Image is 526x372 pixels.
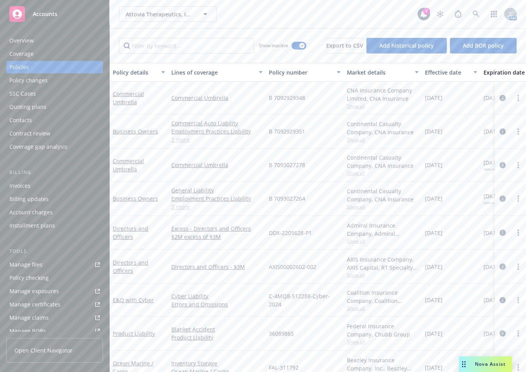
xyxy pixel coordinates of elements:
[425,68,469,77] div: Effective date
[425,296,442,304] span: [DATE]
[171,68,254,77] div: Lines of coverage
[514,329,523,338] a: more
[514,194,523,203] a: more
[9,127,50,140] div: Contract review
[347,272,419,278] span: Show all
[6,48,103,60] a: Coverage
[483,263,501,271] span: [DATE]
[171,127,263,135] a: Employment Practices Liability
[171,186,263,194] a: General Liability
[9,114,32,126] div: Contacts
[171,292,263,300] a: Cyber Liability
[269,329,294,338] span: 36089865
[347,238,419,244] span: Show all
[9,272,49,284] div: Policy checking
[347,170,419,176] span: Show all
[425,127,442,135] span: [DATE]
[347,120,419,136] div: Continental Casualty Company, CNA Insurance
[347,136,419,143] span: Show all
[9,298,60,311] div: Manage certificates
[475,361,506,367] span: Nova Assist
[269,68,332,77] div: Policy number
[344,63,422,82] button: Market details
[450,38,517,53] button: Add BOR policy
[9,311,49,324] div: Manage claims
[423,8,430,15] div: 7
[483,329,501,338] span: [DATE]
[6,247,103,255] div: Tools
[6,272,103,284] a: Policy checking
[14,346,73,354] span: Open Client Navigator
[119,38,254,53] input: Filter by keyword...
[347,153,419,170] div: Continental Casualty Company, CNA Insurance
[498,194,507,203] a: circleInformation
[432,6,448,22] a: Stop snowing
[9,87,36,100] div: SSC Cases
[9,206,53,219] div: Account charges
[171,325,263,333] a: Blanket Accident
[6,219,103,232] a: Installment plans
[483,94,501,102] span: [DATE]
[347,338,419,345] span: Show all
[6,180,103,192] a: Invoices
[6,311,103,324] a: Manage claims
[425,229,442,237] span: [DATE]
[425,161,442,169] span: [DATE]
[9,101,46,113] div: Quoting plans
[269,194,305,203] span: B 7093027264
[269,229,312,237] span: DDX-2205628-P1
[6,285,103,297] a: Manage exposures
[9,61,29,73] div: Policies
[113,68,156,77] div: Policy details
[9,285,59,297] div: Manage exposures
[498,329,507,338] a: circleInformation
[514,363,523,372] a: more
[347,68,410,77] div: Market details
[459,356,469,372] div: Drag to move
[9,219,55,232] div: Installment plans
[269,363,299,372] span: FAL-311792
[347,203,419,210] span: Show all
[33,11,57,17] span: Accounts
[326,42,363,49] span: Export to CSV
[113,225,148,240] a: Directors and Officers
[9,325,46,337] div: Manage BORs
[498,228,507,237] a: circleInformation
[269,161,305,169] span: B 7093027278
[6,127,103,140] a: Contract review
[425,263,442,271] span: [DATE]
[266,63,344,82] button: Policy number
[347,221,419,238] div: Admiral Insurance Company, Admiral Insurance Group ([PERSON_NAME] Corporation), RT Specialty Insu...
[6,141,103,153] a: Coverage gap analysis
[498,295,507,305] a: circleInformation
[483,158,508,172] span: [DATE]
[498,262,507,271] a: circleInformation
[483,229,501,237] span: [DATE]
[9,193,49,205] div: Billing updates
[113,90,144,106] a: Commercial Umbrella
[483,296,501,304] span: [DATE]
[6,169,103,176] div: Billing
[269,94,305,102] span: B 7092929348
[171,359,263,367] a: Inventory Storage
[168,63,266,82] button: Lines of coverage
[113,259,148,274] a: Directors and Officers
[9,74,48,87] div: Policy changes
[113,195,158,202] a: Business Owners
[259,42,288,49] span: Show inactive
[498,93,507,103] a: circleInformation
[347,322,419,338] div: Federal Insurance Company, Chubb Group
[113,296,154,304] a: E&O with Cyber
[463,42,504,49] span: Add BOR policy
[9,48,34,60] div: Coverage
[6,87,103,100] a: SSC Cases
[171,135,263,144] a: 2 more
[347,86,419,103] div: CNA Insurance Company Limited, CNA Insurance
[425,194,442,203] span: [DATE]
[422,63,480,82] button: Effective date
[459,356,512,372] button: Nova Assist
[171,224,263,241] a: Excess - Directors and Officers $2M excess of $3M
[269,263,316,271] span: AXIS00002602-002
[269,127,305,135] span: B 7092929351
